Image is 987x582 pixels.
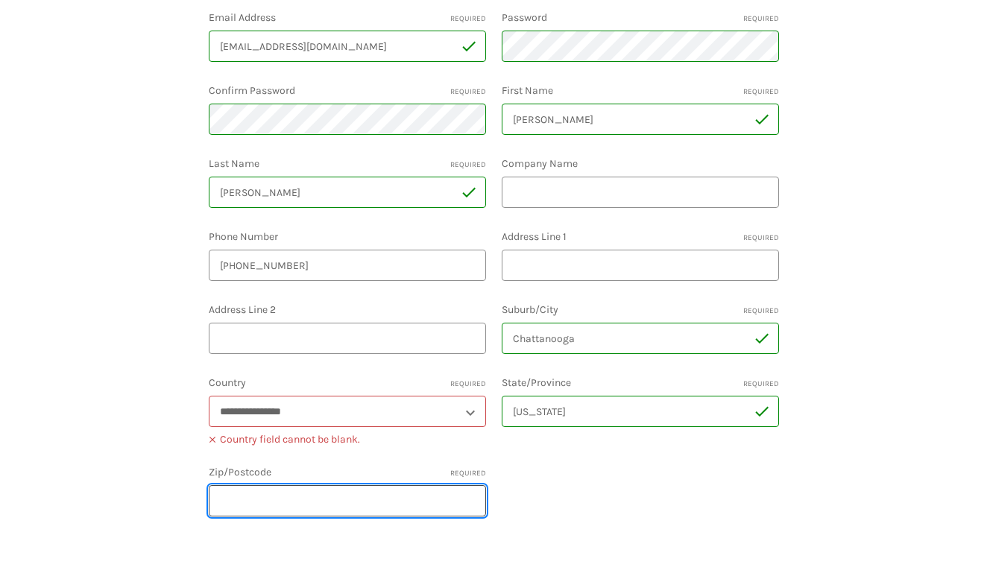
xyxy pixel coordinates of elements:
[502,10,779,25] label: Password
[502,229,779,244] label: Address Line 1
[743,233,779,244] small: Required
[743,86,779,98] small: Required
[743,306,779,317] small: Required
[450,13,486,25] small: Required
[450,159,486,171] small: Required
[743,379,779,390] small: Required
[209,10,486,25] label: Email Address
[502,375,779,390] label: State/Province
[209,83,486,98] label: Confirm Password
[209,431,486,449] span: Country field cannot be blank.
[209,229,486,244] label: Phone Number
[209,156,486,171] label: Last Name
[450,379,486,390] small: Required
[450,86,486,98] small: Required
[209,302,486,317] label: Address Line 2
[209,464,486,480] label: Zip/Postcode
[502,156,779,171] label: Company Name
[502,302,779,317] label: Suburb/City
[209,375,486,390] label: Country
[502,83,779,98] label: First Name
[743,13,779,25] small: Required
[450,468,486,479] small: Required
